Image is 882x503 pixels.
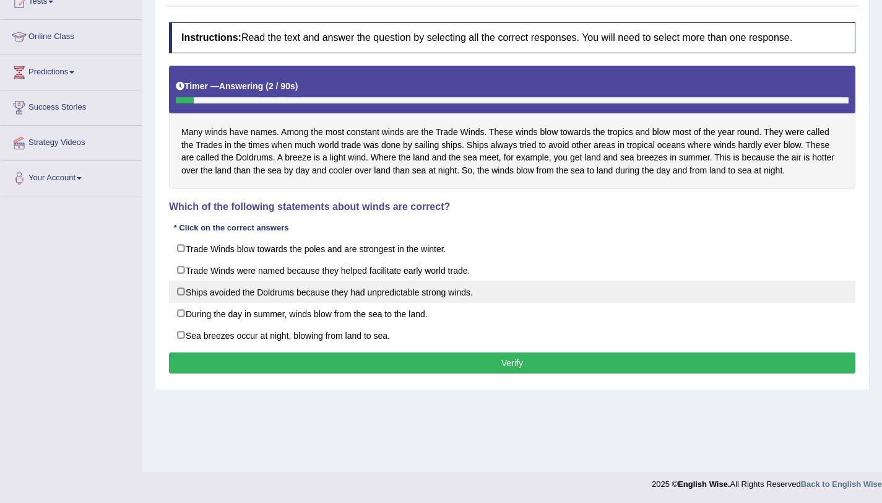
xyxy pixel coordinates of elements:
a: Strategy Videos [1,126,142,157]
strong: English Wise. [678,479,730,489]
label: Trade Winds blow towards the poles and are strongest in the winter. [169,237,855,260]
label: Sea breezes occur at night, blowing from land to sea. [169,324,855,346]
label: Trade Winds were named because they helped facilitate early world trade. [169,259,855,281]
div: * Click on the correct answers [169,222,293,234]
button: Verify [169,352,855,374]
b: Answering [219,81,264,91]
b: Instructions: [181,32,241,43]
a: Success Stories [1,90,142,121]
b: ( [266,81,269,91]
a: Your Account [1,161,142,192]
h4: Which of the following statements about winds are correct? [169,201,855,212]
div: Many winds have names. Among the most constant winds are the Trade Winds. These winds blow toward... [169,66,855,190]
h4: Read the text and answer the question by selecting all the correct responses. You will need to se... [169,22,855,53]
a: Predictions [1,55,142,86]
h5: Timer — [176,82,298,91]
label: Ships avoided the Doldrums because they had unpredictable strong winds. [169,281,855,303]
a: Online Class [1,20,142,51]
b: 2 / 90s [269,81,295,91]
label: During the day in summer, winds blow from the sea to the land. [169,302,855,325]
a: Back to English Wise [801,479,882,489]
div: 2025 © All Rights Reserved [652,472,882,490]
b: ) [295,81,298,91]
